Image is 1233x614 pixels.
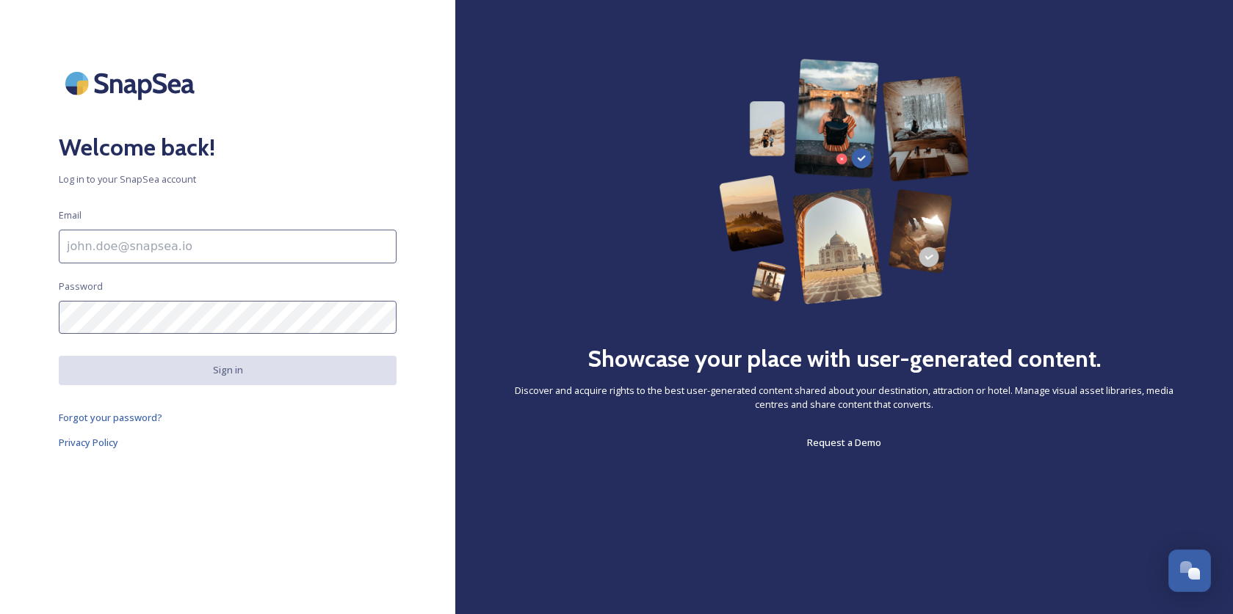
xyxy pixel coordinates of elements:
[587,341,1102,376] h2: Showcase your place with user-generated content.
[59,172,397,186] span: Log in to your SnapSea account
[807,434,881,451] a: Request a Demo
[807,436,881,449] span: Request a Demo
[59,409,397,426] a: Forgot your password?
[59,434,397,451] a: Privacy Policy
[514,384,1174,412] span: Discover and acquire rights to the best user-generated content shared about your destination, att...
[719,59,970,304] img: 63b42ca75bacad526042e722_Group%20154-p-800.png
[59,130,397,165] h2: Welcome back!
[1168,549,1211,592] button: Open Chat
[59,436,118,449] span: Privacy Policy
[59,411,162,424] span: Forgot your password?
[59,208,82,222] span: Email
[59,356,397,384] button: Sign in
[59,59,206,108] img: SnapSea Logo
[59,279,103,293] span: Password
[59,230,397,263] input: john.doe@snapsea.io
